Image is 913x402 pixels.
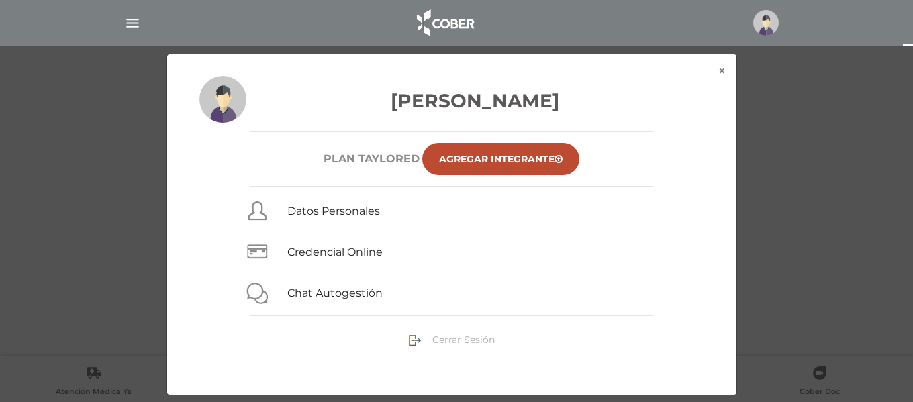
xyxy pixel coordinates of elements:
[408,334,422,347] img: sign-out.png
[408,333,495,345] a: Cerrar Sesión
[124,15,141,32] img: Cober_menu-lines-white.svg
[422,143,579,175] a: Agregar Integrante
[199,87,704,115] h3: [PERSON_NAME]
[324,152,420,165] h6: Plan TAYLORED
[708,54,736,88] button: ×
[287,246,383,258] a: Credencial Online
[753,10,779,36] img: profile-placeholder.svg
[287,205,380,217] a: Datos Personales
[199,76,246,123] img: profile-placeholder.svg
[432,334,495,346] span: Cerrar Sesión
[287,287,383,299] a: Chat Autogestión
[410,7,480,39] img: logo_cober_home-white.png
